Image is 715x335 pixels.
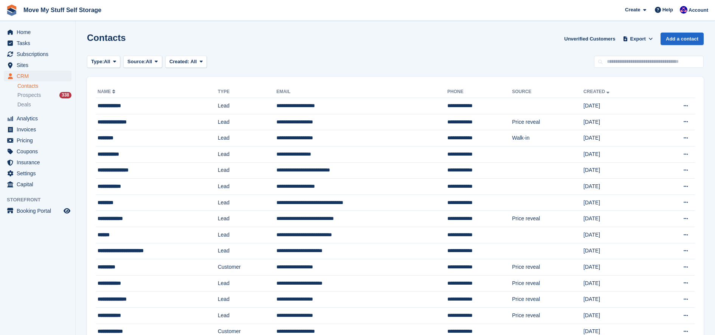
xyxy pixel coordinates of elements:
[218,114,276,130] td: Lead
[512,259,583,276] td: Price reveal
[561,33,618,45] a: Unverified Customers
[689,6,708,14] span: Account
[512,114,583,130] td: Price reveal
[583,162,654,179] td: [DATE]
[17,27,62,37] span: Home
[583,211,654,227] td: [DATE]
[583,130,654,146] td: [DATE]
[4,124,71,135] a: menu
[583,291,654,308] td: [DATE]
[4,206,71,216] a: menu
[104,58,110,65] span: All
[583,227,654,243] td: [DATE]
[7,196,75,204] span: Storefront
[512,307,583,324] td: Price reveal
[4,113,71,124] a: menu
[17,157,62,168] span: Insurance
[583,146,654,162] td: [DATE]
[583,307,654,324] td: [DATE]
[625,6,640,14] span: Create
[4,146,71,157] a: menu
[17,113,62,124] span: Analytics
[218,275,276,291] td: Lead
[218,259,276,276] td: Customer
[62,206,71,215] a: Preview store
[123,56,162,68] button: Source: All
[218,291,276,308] td: Lead
[680,6,687,14] img: Jade Whetnall
[218,243,276,259] td: Lead
[583,89,611,94] a: Created
[218,307,276,324] td: Lead
[17,179,62,190] span: Capital
[583,179,654,195] td: [DATE]
[512,291,583,308] td: Price reveal
[17,146,62,157] span: Coupons
[17,135,62,146] span: Pricing
[191,59,197,64] span: All
[583,243,654,259] td: [DATE]
[87,33,126,43] h1: Contacts
[4,49,71,59] a: menu
[4,71,71,81] a: menu
[17,60,62,70] span: Sites
[447,86,512,98] th: Phone
[630,35,646,43] span: Export
[218,227,276,243] td: Lead
[583,114,654,130] td: [DATE]
[583,195,654,211] td: [DATE]
[146,58,152,65] span: All
[4,168,71,179] a: menu
[218,179,276,195] td: Lead
[218,130,276,146] td: Lead
[218,86,276,98] th: Type
[621,33,655,45] button: Export
[17,71,62,81] span: CRM
[4,179,71,190] a: menu
[17,168,62,179] span: Settings
[20,4,104,16] a: Move My Stuff Self Storage
[4,135,71,146] a: menu
[512,275,583,291] td: Price reveal
[17,92,41,99] span: Prospects
[662,6,673,14] span: Help
[512,130,583,146] td: Walk-in
[87,56,120,68] button: Type: All
[165,56,207,68] button: Created: All
[17,38,62,48] span: Tasks
[218,98,276,114] td: Lead
[583,98,654,114] td: [DATE]
[17,101,31,108] span: Deals
[4,38,71,48] a: menu
[218,146,276,162] td: Lead
[17,124,62,135] span: Invoices
[6,5,17,16] img: stora-icon-8386f47178a22dfd0bd8f6a31ec36ba5ce8667c1dd55bd0f319d3a0aa187defe.svg
[17,101,71,109] a: Deals
[4,157,71,168] a: menu
[17,49,62,59] span: Subscriptions
[127,58,146,65] span: Source:
[169,59,189,64] span: Created:
[98,89,117,94] a: Name
[512,86,583,98] th: Source
[512,211,583,227] td: Price reveal
[218,162,276,179] td: Lead
[4,27,71,37] a: menu
[218,195,276,211] td: Lead
[276,86,447,98] th: Email
[661,33,704,45] a: Add a contact
[91,58,104,65] span: Type:
[218,211,276,227] td: Lead
[17,206,62,216] span: Booking Portal
[17,83,71,90] a: Contacts
[59,92,71,98] div: 338
[17,91,71,99] a: Prospects 338
[4,60,71,70] a: menu
[583,259,654,276] td: [DATE]
[583,275,654,291] td: [DATE]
